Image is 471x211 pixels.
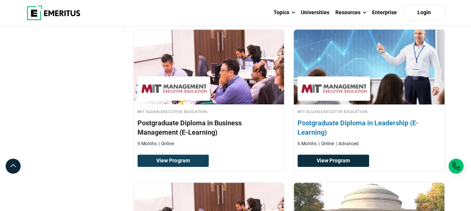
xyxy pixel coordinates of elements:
[404,5,445,21] a: Login
[298,118,441,137] h4: Postgraduate Diploma in Leadership (E-Learning)
[298,141,317,147] p: 6 Months
[134,30,284,151] a: Leadership Course by MIT Sloan Executive Education - MIT Sloan Executive Education MIT Sloan Exec...
[138,155,209,167] a: View Program
[294,30,444,151] a: Leadership Course by MIT Sloan Executive Education - MIT Sloan Executive Education MIT Sloan Exec...
[301,80,366,97] img: MIT Sloan Executive Education
[298,155,369,167] a: View Program
[141,80,206,97] img: MIT Sloan Executive Education
[318,141,334,147] p: Online
[158,141,174,147] p: Online
[134,30,284,104] img: Postgraduate Diploma in Business Management (E-Learning) | Online Leadership Course
[138,118,281,137] h4: Postgraduate Diploma in Business Management (E-Learning)
[138,141,157,147] p: 9 Months
[138,108,281,114] h4: MIT Sloan Executive Education
[336,141,359,147] p: Advanced
[286,26,452,108] img: Postgraduate Diploma in Leadership (E-Learning) | Online Leadership Course
[298,108,441,114] h4: MIT Sloan Executive Education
